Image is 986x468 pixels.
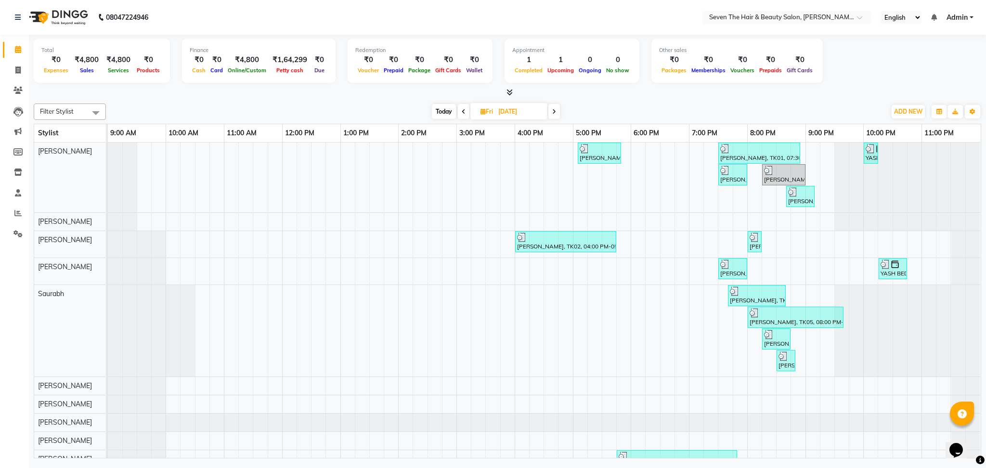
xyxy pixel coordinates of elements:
[406,67,433,74] span: Package
[25,4,91,31] img: logo
[545,67,576,74] span: Upcoming
[103,54,134,65] div: ₹4,800
[784,67,815,74] span: Gift Cards
[892,105,925,118] button: ADD NEW
[719,260,746,278] div: [PERSON_NAME], TK04, 07:30 PM-08:00 PM, Hair Cut - Mens Haircut
[71,54,103,65] div: ₹4,800
[38,418,92,427] span: [PERSON_NAME]
[108,126,139,140] a: 9:00 AM
[728,54,757,65] div: ₹0
[41,54,71,65] div: ₹0
[778,351,794,370] div: [PERSON_NAME], TK08, 08:30 PM-08:50 PM, Hair Wash & Conditioning ([DEMOGRAPHIC_DATA])
[512,46,632,54] div: Appointment
[464,67,485,74] span: Wallet
[106,4,148,31] b: 08047224946
[78,67,96,74] span: Sales
[946,429,976,458] iframe: chat widget
[381,54,406,65] div: ₹0
[41,67,71,74] span: Expenses
[579,144,620,162] div: [PERSON_NAME], TK03, 05:05 PM-05:50 PM, Hair Cut - Women
[355,67,381,74] span: Voucher
[274,67,306,74] span: Petty cash
[433,67,464,74] span: Gift Cards
[269,54,311,65] div: ₹1,64,299
[41,46,162,54] div: Total
[757,54,784,65] div: ₹0
[922,126,956,140] a: 11:00 PM
[763,330,790,348] div: [PERSON_NAME], TK07, 08:15 PM-08:45 PM, Hair Cut - Mens Haircut
[38,436,92,445] span: [PERSON_NAME]
[719,166,746,184] div: [PERSON_NAME], TK05, 07:30 PM-08:00 PM, Hair Cut - Mens Haircut
[545,54,576,65] div: 1
[748,126,778,140] a: 8:00 PM
[763,166,804,184] div: [PERSON_NAME], TK01, 08:15 PM-09:00 PM, SKP Enriching SPA Below Shoulder
[38,147,92,156] span: [PERSON_NAME]
[38,262,92,271] span: [PERSON_NAME]
[38,217,92,226] span: [PERSON_NAME]
[516,233,615,251] div: [PERSON_NAME], TK02, 04:00 PM-05:45 PM, Waxing (Honey) - Full Arms,Waxing (Honey) - Under Arms,Wa...
[311,54,328,65] div: ₹0
[312,67,327,74] span: Due
[464,54,485,65] div: ₹0
[495,104,544,119] input: 2025-08-01
[689,54,728,65] div: ₹0
[190,54,208,65] div: ₹0
[190,46,328,54] div: Finance
[749,308,843,326] div: [PERSON_NAME], TK05, 08:00 PM-09:40 PM, ZERO AMM Root Touch-Up,FC Below Shoulder
[38,289,64,298] span: Saurabh
[190,67,208,74] span: Cash
[478,108,495,115] span: Fri
[787,187,814,206] div: [PERSON_NAME], TK06, 08:40 PM-09:10 PM, Hair Cut - Mens Haircut
[225,67,269,74] span: Online/Custom
[631,126,662,140] a: 6:00 PM
[134,67,162,74] span: Products
[576,54,604,65] div: 0
[105,67,131,74] span: Services
[406,54,433,65] div: ₹0
[784,54,815,65] div: ₹0
[689,126,720,140] a: 7:00 PM
[341,126,371,140] a: 1:00 PM
[381,67,406,74] span: Prepaid
[689,67,728,74] span: Memberships
[512,67,545,74] span: Completed
[355,46,485,54] div: Redemption
[515,126,545,140] a: 4:00 PM
[38,235,92,244] span: [PERSON_NAME]
[208,54,225,65] div: ₹0
[355,54,381,65] div: ₹0
[729,286,785,305] div: [PERSON_NAME], TK06, 07:40 PM-08:40 PM, Colour - Global Colour ([DEMOGRAPHIC_DATA])
[757,67,784,74] span: Prepaids
[134,54,162,65] div: ₹0
[38,381,92,390] span: [PERSON_NAME]
[806,126,836,140] a: 9:00 PM
[399,126,429,140] a: 2:00 PM
[659,54,689,65] div: ₹0
[208,67,225,74] span: Card
[224,126,259,140] a: 11:00 AM
[947,13,968,23] span: Admin
[576,67,604,74] span: Ongoing
[38,455,92,463] span: [PERSON_NAME]
[865,144,877,162] div: YASH BEDMUTTHA, TK09, 10:00 PM-10:15 PM, [PERSON_NAME] Trimming ([DEMOGRAPHIC_DATA])
[659,46,815,54] div: Other sales
[457,126,487,140] a: 3:00 PM
[719,144,799,162] div: [PERSON_NAME], TK01, 07:30 PM-08:55 PM, FC Below Shoulder,Hair Cut - Women
[38,400,92,408] span: [PERSON_NAME]
[749,233,761,251] div: [PERSON_NAME], TK04, 08:00 PM-08:15 PM, Threading - Eyebrows
[573,126,604,140] a: 5:00 PM
[894,108,922,115] span: ADD NEW
[166,126,201,140] a: 10:00 AM
[433,54,464,65] div: ₹0
[40,107,74,115] span: Filter Stylist
[728,67,757,74] span: Vouchers
[225,54,269,65] div: ₹4,800
[512,54,545,65] div: 1
[880,260,906,278] div: YASH BEDMUTTHA, TK09, 10:15 PM-10:45 PM, Hair Cut - Hair Wash & Conditioning ([DEMOGRAPHIC_DATA])
[283,126,317,140] a: 12:00 PM
[864,126,898,140] a: 10:00 PM
[604,54,632,65] div: 0
[604,67,632,74] span: No show
[38,129,58,137] span: Stylist
[659,67,689,74] span: Packages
